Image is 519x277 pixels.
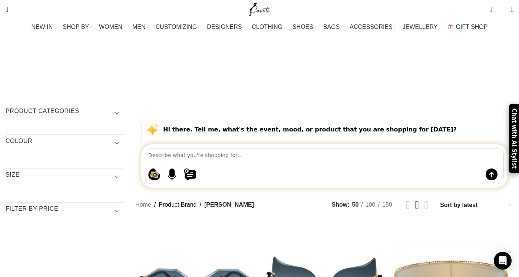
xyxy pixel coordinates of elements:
[292,20,316,34] a: SHOES
[403,20,440,34] a: JEWELLERY
[156,20,200,34] a: CUSTOMIZING
[350,23,393,30] span: ACCESSORIES
[63,20,92,34] a: SHOP BY
[2,20,517,34] div: Main navigation
[498,2,505,17] div: My Wishlist
[32,23,53,30] span: NEW IN
[99,23,122,30] span: WOMEN
[323,23,340,30] span: BAGS
[499,7,505,13] span: 0
[323,20,342,34] a: BAGS
[448,20,488,34] a: GIFT SHOP
[350,20,395,34] a: ACCESSORIES
[494,252,512,270] div: Open Intercom Messenger
[456,23,488,30] span: GIFT SHOP
[6,205,124,217] h3: Filter by price
[292,23,313,30] span: SHOES
[403,23,438,30] span: JEWELLERY
[132,23,146,30] span: MEN
[448,24,453,29] img: GiftBag
[252,23,282,30] span: CLOTHING
[247,6,272,12] a: Site logo
[6,171,124,183] h3: SIZE
[156,23,197,30] span: CUSTOMIZING
[486,2,496,17] a: 0
[2,2,12,17] a: Search
[6,107,124,120] h3: Product categories
[132,20,148,34] a: MEN
[63,23,89,30] span: SHOP BY
[490,4,496,9] span: 0
[6,137,124,150] h3: COLOUR
[252,20,285,34] a: CLOTHING
[32,20,56,34] a: NEW IN
[207,20,244,34] a: DESIGNERS
[99,20,125,34] a: WOMEN
[207,23,242,30] span: DESIGNERS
